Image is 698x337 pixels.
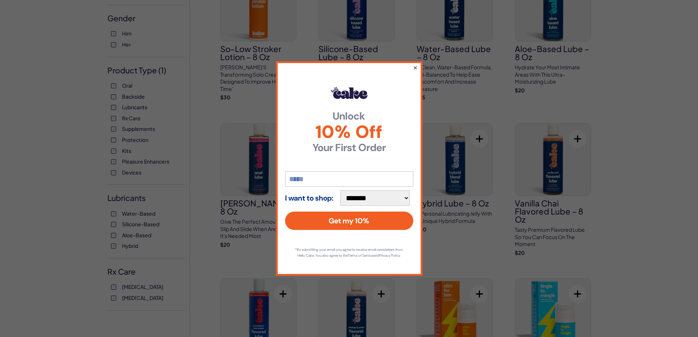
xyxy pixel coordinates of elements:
a: Terms of Service [348,253,373,258]
img: Hello Cake [331,87,368,99]
strong: Unlock [285,111,413,121]
button: Get my 10% [285,212,413,230]
a: Privacy Policy [379,253,400,258]
strong: I want to shop: [285,194,333,202]
p: *By submitting your email you agree to receive email newsletters from Hello Cake. You also agree ... [292,247,406,259]
strong: Your First Order [285,143,413,153]
span: 10% Off [285,123,413,141]
button: × [413,63,417,72]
